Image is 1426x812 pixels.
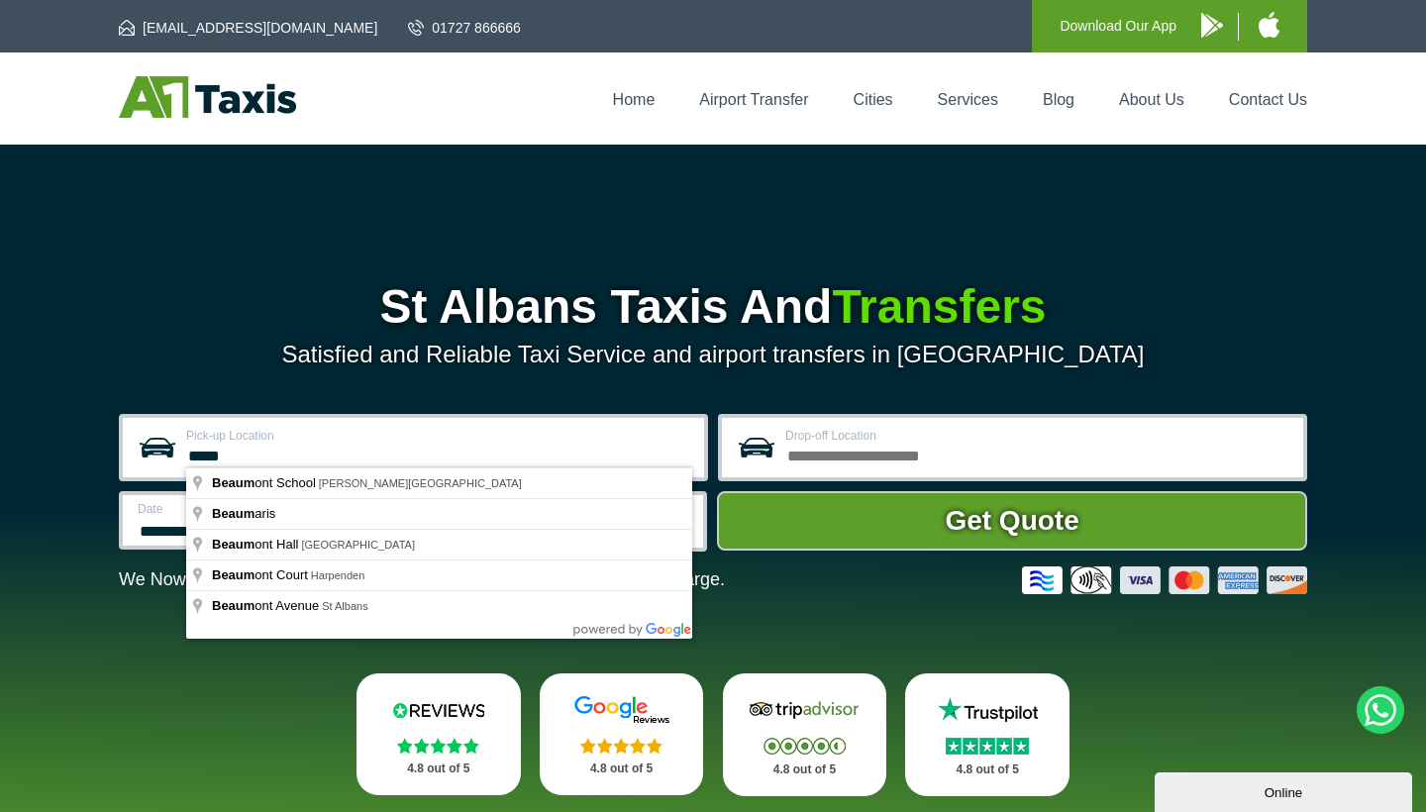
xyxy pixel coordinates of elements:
[1119,91,1184,108] a: About Us
[764,738,846,755] img: Stars
[580,738,662,754] img: Stars
[397,738,479,754] img: Stars
[1259,12,1279,38] img: A1 Taxis iPhone App
[119,569,725,590] p: We Now Accept Card & Contactless Payment In
[119,283,1307,331] h1: St Albans Taxis And
[905,673,1069,796] a: Trustpilot Stars 4.8 out of 5
[832,280,1046,333] span: Transfers
[1201,13,1223,38] img: A1 Taxis Android App
[745,758,866,782] p: 4.8 out of 5
[322,600,367,612] span: St Albans
[186,430,692,442] label: Pick-up Location
[1022,566,1307,594] img: Credit And Debit Cards
[562,695,681,725] img: Google
[212,537,301,552] span: ont Hall
[946,738,1029,755] img: Stars
[1229,91,1307,108] a: Contact Us
[119,76,296,118] img: A1 Taxis St Albans LTD
[613,91,656,108] a: Home
[212,475,255,490] span: Beaum
[356,673,521,795] a: Reviews.io Stars 4.8 out of 5
[212,537,255,552] span: Beaum
[928,695,1047,725] img: Trustpilot
[1155,768,1416,812] iframe: chat widget
[311,569,364,581] span: Harpenden
[785,430,1291,442] label: Drop-off Location
[212,567,255,582] span: Beaum
[854,91,893,108] a: Cities
[745,695,864,725] img: Tripadvisor
[379,695,498,725] img: Reviews.io
[212,598,322,613] span: ont Avenue
[301,539,415,551] span: [GEOGRAPHIC_DATA]
[540,673,704,795] a: Google Stars 4.8 out of 5
[723,673,887,796] a: Tripadvisor Stars 4.8 out of 5
[408,18,521,38] a: 01727 866666
[212,598,255,613] span: Beaum
[212,475,319,490] span: ont School
[119,18,377,38] a: [EMAIL_ADDRESS][DOMAIN_NAME]
[212,506,255,521] span: Beaum
[319,477,522,489] span: [PERSON_NAME][GEOGRAPHIC_DATA]
[699,91,808,108] a: Airport Transfer
[938,91,998,108] a: Services
[119,341,1307,368] p: Satisfied and Reliable Taxi Service and airport transfers in [GEOGRAPHIC_DATA]
[1043,91,1074,108] a: Blog
[1060,14,1176,39] p: Download Our App
[212,567,311,582] span: ont Court
[378,757,499,781] p: 4.8 out of 5
[717,491,1307,551] button: Get Quote
[212,506,278,521] span: aris
[138,503,392,515] label: Date
[561,757,682,781] p: 4.8 out of 5
[927,758,1048,782] p: 4.8 out of 5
